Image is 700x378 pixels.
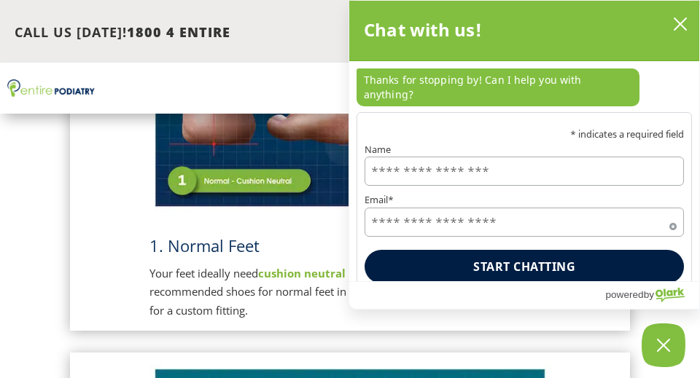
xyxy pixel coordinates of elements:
p: CALL US [DATE]! [15,23,472,42]
a: Powered by Olark [605,282,699,309]
p: * indicates a required field [365,130,684,139]
label: Email* [365,195,684,205]
span: Required field [669,220,677,227]
span: by [644,286,654,304]
a: cushion neutral shoes [258,266,379,280]
h2: Chat with us! [364,15,483,44]
button: Start chatting [365,250,684,283]
button: Close Chatbox [642,323,685,367]
input: Name [365,157,684,186]
span: powered [605,286,643,304]
span: 1800 4 ENTIRE [127,23,230,41]
p: Thanks for stopping by! Can I help you with anything? [357,68,639,106]
button: close chatbox [669,13,692,35]
a: 1. Normal Feet [149,235,260,256]
p: Your feet ideally need . View our podiatrist recommended shoes for normal feet in the list below,... [149,264,551,320]
label: Name [365,145,684,154]
input: Email [365,208,684,237]
div: chat [349,61,699,112]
